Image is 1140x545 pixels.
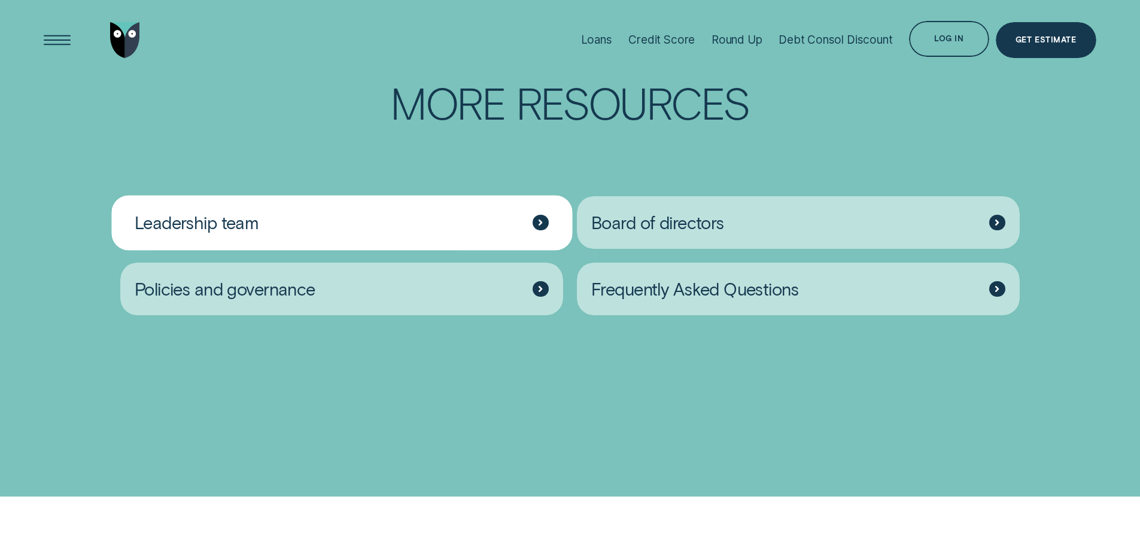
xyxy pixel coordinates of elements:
[120,263,564,316] a: Policies and governance
[581,33,612,47] div: Loans
[591,278,798,300] span: Frequently Asked Questions
[712,33,762,47] div: Round Up
[135,278,315,300] span: Policies and governance
[591,212,724,233] span: Board of directors
[577,263,1020,316] a: Frequently Asked Questions
[135,212,259,233] span: Leadership team
[628,33,695,47] div: Credit Score
[110,22,140,58] img: Wisr
[996,22,1096,58] a: Get Estimate
[909,21,989,57] button: Log in
[310,81,829,124] h2: More Resources
[120,196,564,249] a: Leadership team
[577,196,1020,249] a: Board of directors
[779,33,892,47] div: Debt Consol Discount
[39,22,75,58] button: Open Menu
